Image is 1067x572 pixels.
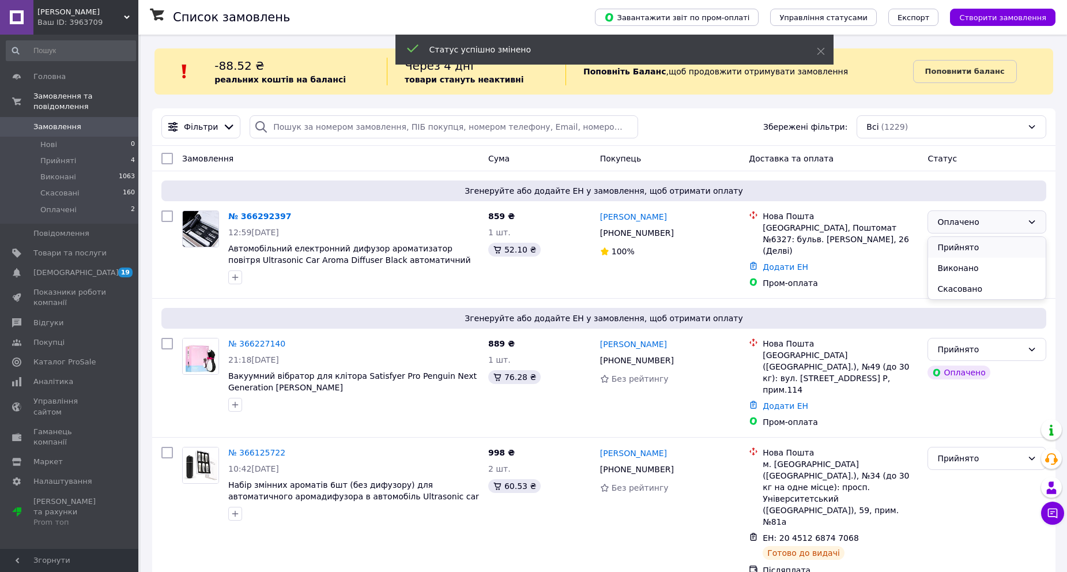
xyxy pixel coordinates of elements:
div: Статус успішно змінено [429,44,788,55]
div: [PHONE_NUMBER] [598,352,676,368]
div: , щоб продовжити отримувати замовлення [565,58,913,85]
div: Оплачено [928,366,990,379]
span: Налаштування [33,476,92,487]
span: Завантажити звіт по пром-оплаті [604,12,749,22]
span: Koala [37,7,124,17]
span: Виконані [40,172,76,182]
span: ЕН: 20 4512 6874 7068 [763,533,859,543]
span: Аналітика [33,377,73,387]
a: Фото товару [182,338,219,375]
span: Без рейтингу [612,483,669,492]
span: 100% [612,247,635,256]
span: Прийняті [40,156,76,166]
div: Пром-оплата [763,277,918,289]
a: Фото товару [182,210,219,247]
div: Prom топ [33,517,107,528]
a: Додати ЕН [763,262,808,272]
span: 1063 [119,172,135,182]
span: 2 [131,205,135,215]
span: Замовлення [182,154,233,163]
span: Статус [928,154,957,163]
a: Вакуумний вібратор для клітора Satisfyer Pro Penguin Next Generation [PERSON_NAME] [228,371,477,392]
span: Фільтри [184,121,218,133]
div: Нова Пошта [763,338,918,349]
span: Покупець [600,154,641,163]
span: 1 шт. [488,228,511,237]
div: Прийнято [937,343,1023,356]
span: Головна [33,71,66,82]
span: Каталог ProSale [33,357,96,367]
span: Повідомлення [33,228,89,239]
span: 998 ₴ [488,448,515,457]
span: 19 [118,268,133,277]
li: Скасовано [928,279,1046,299]
span: Cума [488,154,510,163]
img: Фото товару [183,211,218,247]
span: 859 ₴ [488,212,515,221]
span: Всі [866,121,879,133]
span: 10:42[DATE] [228,464,279,473]
div: 60.53 ₴ [488,479,541,493]
div: Прийнято [937,452,1023,465]
span: Створити замовлення [959,13,1046,22]
span: 160 [123,188,135,198]
a: № 366125722 [228,448,285,457]
div: [GEOGRAPHIC_DATA] ([GEOGRAPHIC_DATA].), №49 (до 30 кг): вул. [STREET_ADDRESS] Р, прим.114 [763,349,918,396]
h1: Список замовлень [173,10,290,24]
span: 0 [131,140,135,150]
li: Прийнято [928,237,1046,258]
div: Готово до видачі [763,546,844,560]
li: Виконано [928,258,1046,279]
span: -88.52 ₴ [214,59,264,73]
span: Без рейтингу [612,374,669,383]
span: 12:59[DATE] [228,228,279,237]
span: Експорт [898,13,930,22]
span: 4 [131,156,135,166]
div: [GEOGRAPHIC_DATA], Поштомат №6327: бульв. [PERSON_NAME], 26 (Делві) [763,222,918,257]
button: Чат з покупцем [1041,502,1064,525]
a: [PERSON_NAME] [600,447,667,459]
div: [PHONE_NUMBER] [598,225,676,241]
a: № 366292397 [228,212,291,221]
span: Управління сайтом [33,396,107,417]
span: Доставка та оплата [749,154,834,163]
button: Експорт [888,9,939,26]
div: Нова Пошта [763,447,918,458]
span: Автомобільний електронний дифузор ароматизатор повітря Ultrasonic Car Aroma Diffuser Black автома... [228,244,471,276]
div: Пром-оплата [763,416,918,428]
span: 889 ₴ [488,339,515,348]
span: Оплачені [40,205,77,215]
span: Гаманець компанії [33,427,107,447]
b: Поповніть Баланс [583,67,666,76]
a: Набір змінних ароматів 6шт (без дифузору) для автоматичного аромадифузора в автомобіль Ultrasonic... [228,480,479,501]
div: Нова Пошта [763,210,918,222]
span: [DEMOGRAPHIC_DATA] [33,268,119,278]
a: Фото товару [182,447,219,484]
div: Оплачено [937,216,1023,228]
b: Поповнити баланс [925,67,1005,76]
div: [PHONE_NUMBER] [598,461,676,477]
input: Пошук за номером замовлення, ПІБ покупця, номером телефону, Email, номером накладної [250,115,638,138]
span: Згенеруйте або додайте ЕН у замовлення, щоб отримати оплату [166,185,1042,197]
b: товари стануть неактивні [405,75,524,84]
div: м. [GEOGRAPHIC_DATA] ([GEOGRAPHIC_DATA].), №34 (до 30 кг на одне місце): просп. Університетський ... [763,458,918,528]
span: Замовлення [33,122,81,132]
span: 21:18[DATE] [228,355,279,364]
span: Нові [40,140,57,150]
button: Завантажити звіт по пром-оплаті [595,9,759,26]
img: Фото товару [183,447,218,483]
span: 1 шт. [488,355,511,364]
span: Показники роботи компанії [33,287,107,308]
a: [PERSON_NAME] [600,338,667,350]
img: Фото товару [183,338,218,374]
span: Згенеруйте або додайте ЕН у замовлення, щоб отримати оплату [166,313,1042,324]
a: № 366227140 [228,339,285,348]
span: Скасовані [40,188,80,198]
b: реальних коштів на балансі [214,75,346,84]
span: Маркет [33,457,63,467]
div: Ваш ID: 3963709 [37,17,138,28]
a: [PERSON_NAME] [600,211,667,223]
span: 2 шт. [488,464,511,473]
